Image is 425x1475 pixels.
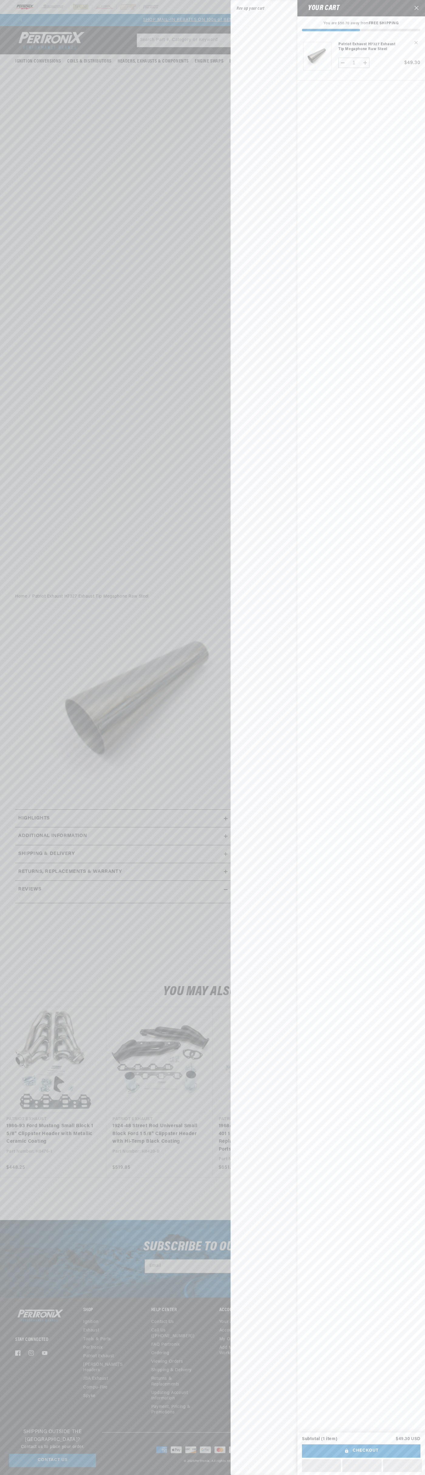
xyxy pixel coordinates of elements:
span: $49.30 [404,60,420,65]
input: Quantity for Patriot Exhaust H7327 Exhaust Tip Megaphone Raw Steel [347,58,361,68]
button: Remove Patriot Exhaust H7327 Exhaust Tip Megaphone Raw Steel [410,37,420,48]
p: You are $50.70 away from [302,21,420,26]
p: $49.30 USD [396,1437,420,1441]
h2: Your cart [302,5,339,11]
strong: FREE SHIPPING [369,22,399,25]
div: Subtotal (1 item) [302,1437,337,1441]
button: Checkout [302,1444,420,1458]
a: Patriot Exhaust H7327 Exhaust Tip Megaphone Raw Steel [338,42,399,52]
